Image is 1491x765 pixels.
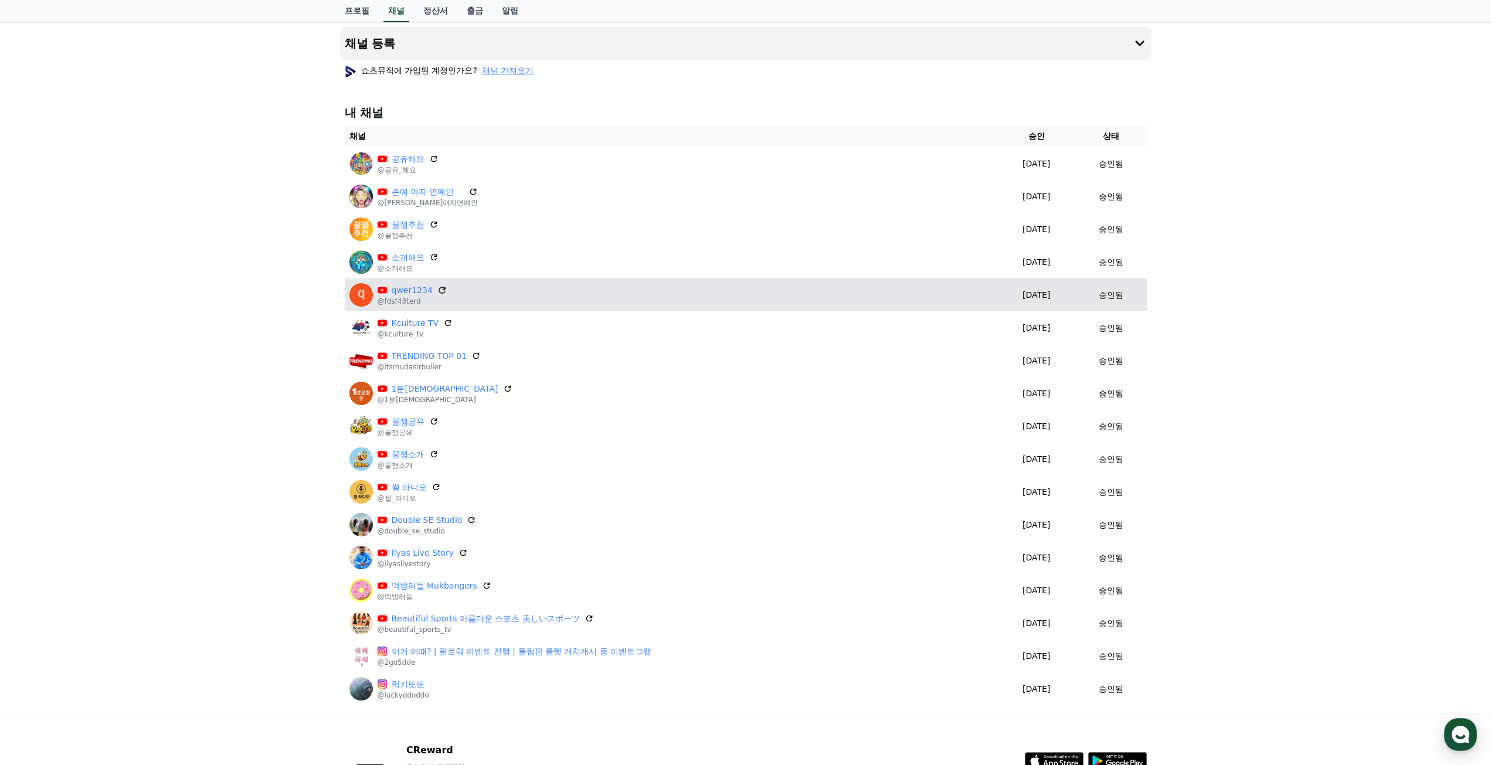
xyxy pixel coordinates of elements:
p: [DATE] [1002,322,1071,334]
p: @beautiful_sports_tv [378,625,594,634]
p: @공유_해요 [378,165,439,175]
p: @[PERSON_NAME]여자연예인 [378,198,478,208]
a: Ilyas Live Story [392,547,454,559]
img: 럭키또또 [349,677,373,701]
p: [DATE] [1002,617,1071,630]
p: 승인됨 [1099,355,1123,367]
p: @itsmudasirbuller [378,362,481,372]
p: @꿀잼추천 [378,231,439,240]
img: 공유해요 [349,152,373,175]
p: 승인됨 [1099,223,1123,236]
p: 승인됨 [1099,256,1123,268]
p: @double_se_studio [378,526,477,536]
th: 채널 [345,125,998,147]
a: 이거 어때? | 팔로워 이벤트 진행 | 돌림판 룰렛 캐치캐시 등 이벤트그램 [392,645,652,658]
p: @luckyddoddo [378,691,429,700]
img: profile [345,66,356,77]
a: 존예 여자 연예인 [392,186,464,198]
p: @꿀잼소개 [378,461,439,470]
p: 승인됨 [1099,420,1123,433]
th: 상태 [1075,125,1146,147]
p: [DATE] [1002,289,1071,301]
a: 먹방러들 Mukbangers [392,580,477,592]
img: Ilyas Live Story [349,546,373,569]
img: 꿀잼추천 [349,217,373,241]
p: [DATE] [1002,519,1071,531]
p: [DATE] [1002,552,1071,564]
p: 승인됨 [1099,486,1123,498]
a: Beautiful Sports 아름다운 스포츠 美しいスポーツ [392,613,580,625]
a: TRENDING TOP 01 [392,350,467,362]
p: [DATE] [1002,650,1071,662]
a: Kculture TV [392,317,439,329]
p: [DATE] [1002,158,1071,170]
img: 꿀잼소개 [349,447,373,471]
th: 승인 [997,125,1075,147]
a: 설정 [151,372,225,401]
p: CReward [406,743,549,757]
a: 럭키또또 [392,678,429,691]
img: Beautiful Sports 아름다운 스포츠 美しいスポーツ [349,611,373,635]
img: TRENDING TOP 01 [349,349,373,372]
a: 1분[DEMOGRAPHIC_DATA] [392,383,498,395]
a: 홈 [4,372,77,401]
img: 썰 라디오 [349,480,373,504]
a: 꿀잼추천 [392,219,424,231]
p: [DATE] [1002,256,1071,268]
p: [DATE] [1002,387,1071,400]
p: [DATE] [1002,683,1071,695]
p: 승인됨 [1099,552,1123,564]
p: [DATE] [1002,355,1071,367]
a: 공유해요 [392,153,424,165]
p: @소개해요 [378,264,439,273]
p: 승인됨 [1099,289,1123,301]
button: 채널 가져오기 [482,64,534,76]
span: 홈 [37,389,44,399]
p: @2go5dde [378,658,652,667]
span: 설정 [181,389,195,399]
p: [DATE] [1002,420,1071,433]
p: 승인됨 [1099,191,1123,203]
p: 승인됨 [1099,387,1123,400]
img: Kculture TV [349,316,373,339]
p: 승인됨 [1099,519,1123,531]
a: qwer1234 [392,284,433,297]
p: @1분[DEMOGRAPHIC_DATA] [378,395,512,404]
a: Double SE Studio [392,514,463,526]
img: 1분교회 [349,382,373,405]
p: [DATE] [1002,486,1071,498]
p: 승인됨 [1099,584,1123,597]
p: [DATE] [1002,453,1071,465]
p: [DATE] [1002,191,1071,203]
p: 승인됨 [1099,683,1123,695]
p: [DATE] [1002,584,1071,597]
img: 꿀잼공유 [349,414,373,438]
img: 먹방러들 Mukbangers [349,579,373,602]
button: 채널 등록 [340,27,1152,60]
p: @ilyaslivestory [378,559,468,569]
p: @kculture_tv [378,329,453,339]
p: 승인됨 [1099,322,1123,334]
img: Double SE Studio [349,513,373,536]
p: 쇼츠뮤직에 가입된 계정인가요? [345,64,534,76]
a: 꿀잼소개 [392,448,424,461]
a: 소개해요 [392,251,424,264]
p: 승인됨 [1099,617,1123,630]
img: 소개해요 [349,250,373,274]
h4: 내 채널 [345,104,1147,121]
img: 이거 어때? | 팔로워 이벤트 진행 | 돌림판 룰렛 캐치캐시 등 이벤트그램 [349,644,373,668]
h4: 채널 등록 [345,37,396,50]
p: @먹방러들 [378,592,491,601]
p: 승인됨 [1099,453,1123,465]
img: qwer1234 [349,283,373,307]
p: 승인됨 [1099,650,1123,662]
p: @썰_라디오 [378,494,441,503]
a: 썰 라디오 [392,481,427,494]
img: 존예 여자 연예인 [349,185,373,208]
p: [DATE] [1002,223,1071,236]
a: 대화 [77,372,151,401]
p: 승인됨 [1099,158,1123,170]
p: @fdsf43terd [378,297,447,306]
span: 대화 [107,390,121,399]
